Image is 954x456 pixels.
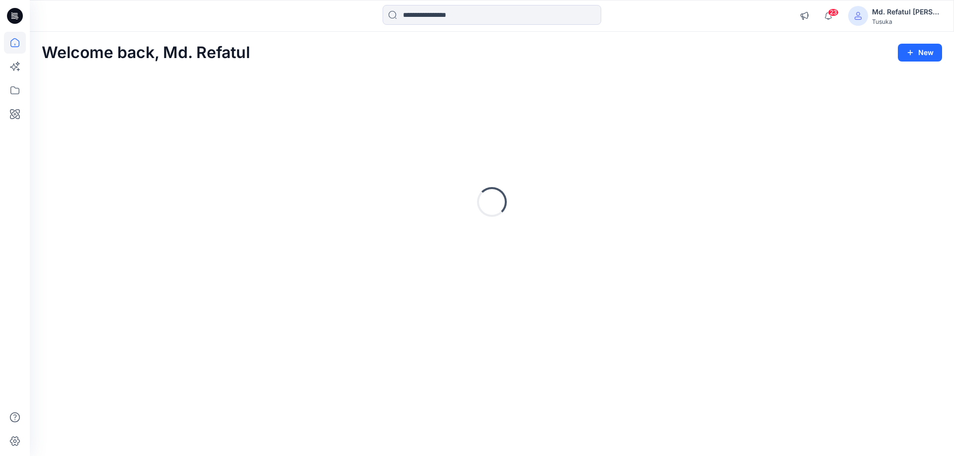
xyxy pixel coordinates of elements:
[872,18,942,25] div: Tusuka
[898,44,942,62] button: New
[828,8,839,16] span: 23
[872,6,942,18] div: Md. Refatul [PERSON_NAME]
[42,44,250,62] h2: Welcome back, Md. Refatul
[854,12,862,20] svg: avatar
